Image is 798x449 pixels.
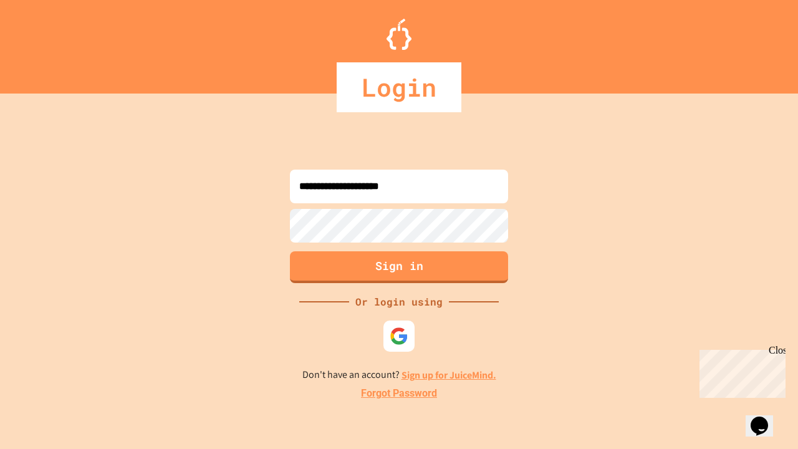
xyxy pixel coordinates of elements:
a: Sign up for JuiceMind. [401,369,496,382]
p: Don't have an account? [302,367,496,383]
img: google-icon.svg [390,327,408,345]
iframe: chat widget [695,345,786,398]
button: Sign in [290,251,508,283]
div: Chat with us now!Close [5,5,86,79]
iframe: chat widget [746,399,786,437]
a: Forgot Password [361,386,437,401]
div: Or login using [349,294,449,309]
img: Logo.svg [387,19,411,50]
div: Login [337,62,461,112]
